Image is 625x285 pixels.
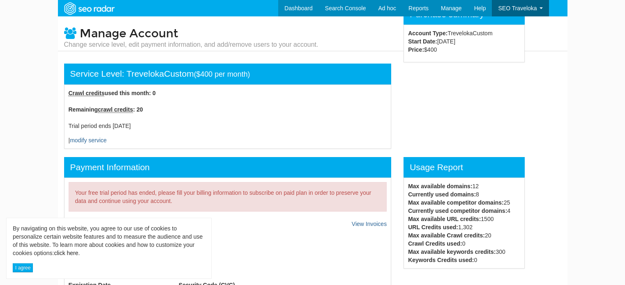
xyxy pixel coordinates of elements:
label: Remaining : 20 [69,105,143,114]
span: SEO Traveloka [498,5,537,11]
span: Manage [441,5,462,11]
a: modify service [70,137,106,144]
div: | [64,84,392,149]
strong: Crawl Credits used: [408,240,462,247]
abbr: Crawl credits [69,90,105,97]
strong: Max available domains: [408,183,472,189]
strong: Price: [408,46,424,53]
img: SEORadar [61,1,118,16]
small: Change service level, edit payment information, and add/remove users to your account. [64,40,318,49]
abbr: crawl credits [98,106,133,113]
a: click here [54,250,78,256]
label: used this month: 0 [69,89,156,97]
strong: Currently used domains: [408,191,476,198]
span: Reports [408,5,429,11]
span: Help [474,5,486,11]
div: Your free trial period has ended, please fill your billing information to subscribe on paid plan ... [75,189,381,205]
li: [DATE] [408,37,520,46]
button: I agree [13,263,33,272]
li: $400 [408,46,520,54]
span: Manage Account [80,27,178,41]
div: Service Level: TrevelokaCustom [64,64,392,84]
strong: Start Date: [408,38,437,45]
strong: Keywords Credits used: [408,257,474,263]
div: By navigating on this website, you agree to our use of cookies to personalize certain website fea... [13,224,205,257]
small: ($400 per month) [194,70,250,78]
div: Payment Information [64,157,392,178]
strong: Max available Crawl credits: [408,232,485,239]
li: TrevelokaCustom [408,29,520,37]
div: Usage Report [404,157,525,178]
div: 12 8 25 4 1500 1,302 20 0 300 0 [402,182,526,264]
strong: URL Credits used: [408,224,458,230]
a: View Invoices [352,221,387,227]
span: Ad hoc [378,5,396,11]
strong: Account Type: [408,30,447,36]
strong: Max available URL credits: [408,216,481,222]
strong: Currently used competitor domains: [408,207,507,214]
div: Trial period ends [DATE] [69,122,387,130]
strong: Max available competitor domains: [408,199,504,206]
strong: Max available keywords credits: [408,249,496,255]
